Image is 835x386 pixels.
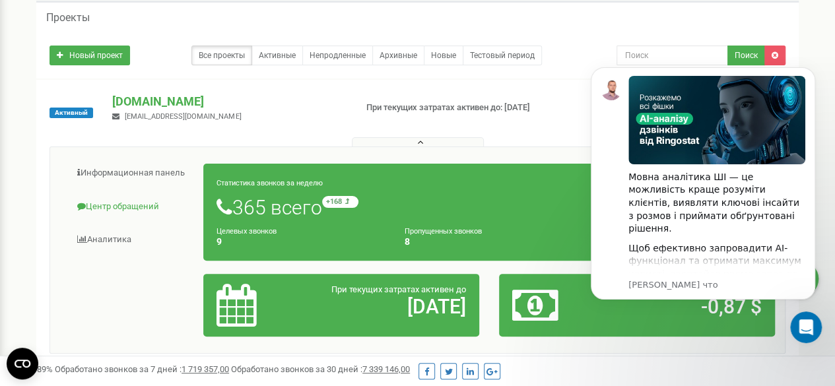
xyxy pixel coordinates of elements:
a: Новый проект [50,46,130,65]
a: Архивные [372,46,424,65]
u: 1 719 357,00 [182,364,229,374]
a: Активные [251,46,303,65]
a: Тестовый период [463,46,542,65]
span: Активный [50,108,93,118]
button: Open CMP widget [7,348,38,379]
a: Центр обращений [60,191,204,223]
span: Обработано звонков за 30 дней : [231,364,410,374]
p: [DOMAIN_NAME] [112,93,345,110]
small: +168 [322,196,358,208]
iframe: Intercom notifications сообщение [571,48,835,350]
h4: 8 [405,237,573,247]
p: При текущих затратах активен до: [DATE] [366,102,535,114]
a: Аналитика [60,224,204,256]
button: Поиск [727,46,765,65]
small: Статистика звонков за неделю [217,179,323,187]
small: Пропущенных звонков [405,227,482,236]
h1: 365 всего [217,196,762,218]
iframe: Intercom live chat [790,311,822,343]
a: Непродленные [302,46,373,65]
a: Все проекты [191,46,252,65]
small: Целевых звонков [217,227,277,236]
a: Новые [424,46,463,65]
input: Поиск [617,46,728,65]
span: При текущих затратах активен до [331,284,466,294]
h5: Проекты [46,12,90,24]
h4: 9 [217,237,385,247]
u: 7 339 146,00 [362,364,410,374]
h2: [DATE] [306,296,466,317]
span: [EMAIL_ADDRESS][DOMAIN_NAME] [125,112,241,121]
span: Обработано звонков за 7 дней : [55,364,229,374]
a: Информационная панель [60,157,204,189]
